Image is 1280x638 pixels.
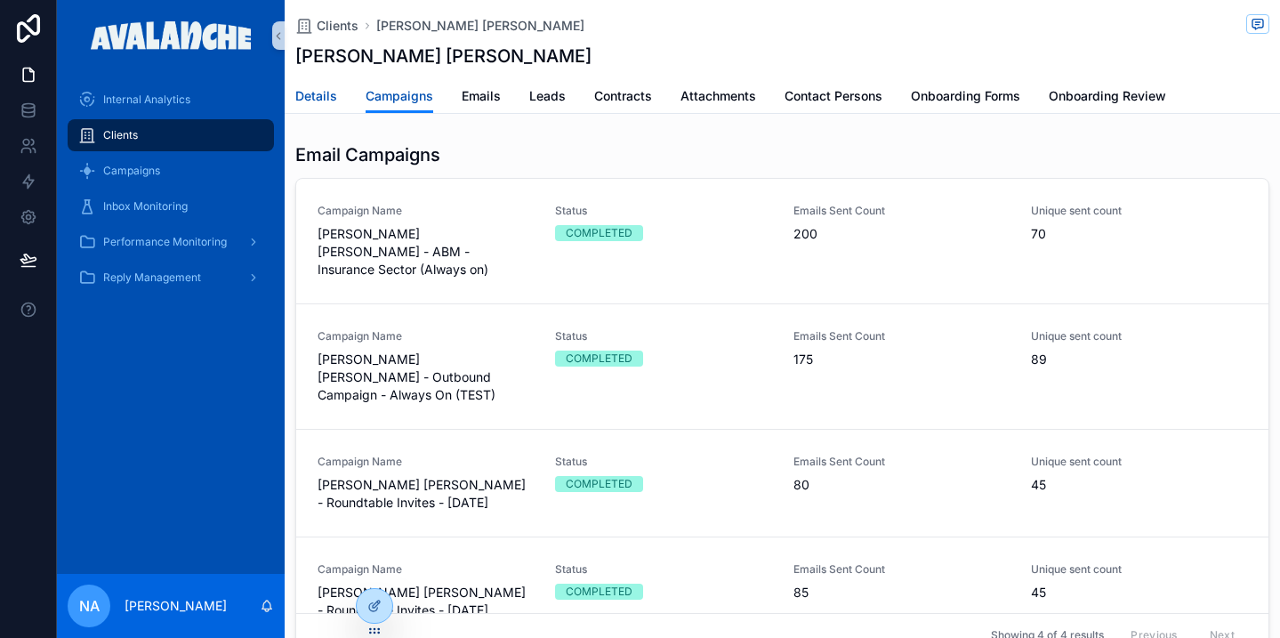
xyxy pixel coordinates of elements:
a: Contracts [594,80,652,116]
span: [PERSON_NAME] [PERSON_NAME] - Outbound Campaign - Always On (TEST) [318,351,534,404]
div: COMPLETED [566,476,632,492]
span: [PERSON_NAME] [PERSON_NAME] - Roundtable Invites - [DATE] [318,476,534,512]
span: Emails Sent Count [793,204,1010,218]
span: Onboarding Forms [911,87,1020,105]
a: Emails [462,80,501,116]
span: Emails Sent Count [793,329,1010,343]
span: 89 [1031,351,1247,368]
span: 45 [1031,476,1247,494]
a: Campaign Name[PERSON_NAME] [PERSON_NAME] - Roundtable Invites - [DATE]StatusCOMPLETEDEmails Sent ... [296,429,1268,537]
div: COMPLETED [566,351,632,367]
span: 45 [1031,584,1247,602]
span: Unique sent count [1031,204,1247,218]
span: 200 [793,225,1010,243]
a: Onboarding Review [1049,80,1166,116]
a: Campaign Name[PERSON_NAME] [PERSON_NAME] - ABM - Insurance Sector (Always on)StatusCOMPLETEDEmail... [296,179,1268,303]
span: Status [555,562,771,577]
span: Attachments [680,87,756,105]
span: Contact Persons [785,87,882,105]
div: scrollable content [57,71,285,317]
span: Emails [462,87,501,105]
h1: [PERSON_NAME] [PERSON_NAME] [295,44,592,69]
span: 80 [793,476,1010,494]
p: [PERSON_NAME] [125,597,227,615]
span: Status [555,329,771,343]
span: Clients [317,17,358,35]
a: Internal Analytics [68,84,274,116]
span: Leads [529,87,566,105]
a: Inbox Monitoring [68,190,274,222]
span: Unique sent count [1031,329,1247,343]
a: Onboarding Forms [911,80,1020,116]
a: Contact Persons [785,80,882,116]
span: Contracts [594,87,652,105]
span: Inbox Monitoring [103,199,188,214]
span: 175 [793,351,1010,368]
a: Clients [295,17,358,35]
span: Campaign Name [318,329,534,343]
a: Attachments [680,80,756,116]
a: Campaign Name[PERSON_NAME] [PERSON_NAME] - Outbound Campaign - Always On (TEST)StatusCOMPLETEDEma... [296,303,1268,429]
span: Status [555,204,771,218]
div: COMPLETED [566,584,632,600]
span: Reply Management [103,271,201,285]
a: Performance Monitoring [68,226,274,258]
a: Campaigns [68,155,274,187]
span: Clients [103,128,138,142]
a: Leads [529,80,566,116]
a: Clients [68,119,274,151]
span: Emails Sent Count [793,455,1010,469]
span: Unique sent count [1031,562,1247,577]
a: Details [295,80,337,116]
span: Unique sent count [1031,455,1247,469]
span: Details [295,87,337,105]
img: App logo [91,21,252,50]
span: Campaign Name [318,562,534,577]
span: Performance Monitoring [103,235,227,249]
span: 85 [793,584,1010,602]
span: [PERSON_NAME] [PERSON_NAME] - Roundtable Invites - [DATE] [318,584,534,619]
span: Campaign Name [318,455,534,469]
span: Campaigns [366,87,433,105]
span: Internal Analytics [103,93,190,107]
a: [PERSON_NAME] [PERSON_NAME] [376,17,584,35]
span: Emails Sent Count [793,562,1010,577]
div: COMPLETED [566,225,632,241]
a: Reply Management [68,262,274,294]
span: Campaigns [103,164,160,178]
span: NA [79,595,100,617]
span: Status [555,455,771,469]
span: Onboarding Review [1049,87,1166,105]
span: [PERSON_NAME] [PERSON_NAME] - ABM - Insurance Sector (Always on) [318,225,534,279]
span: Campaign Name [318,204,534,218]
h1: Email Campaigns [295,142,440,167]
a: Campaigns [366,80,433,114]
span: 70 [1031,225,1247,243]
